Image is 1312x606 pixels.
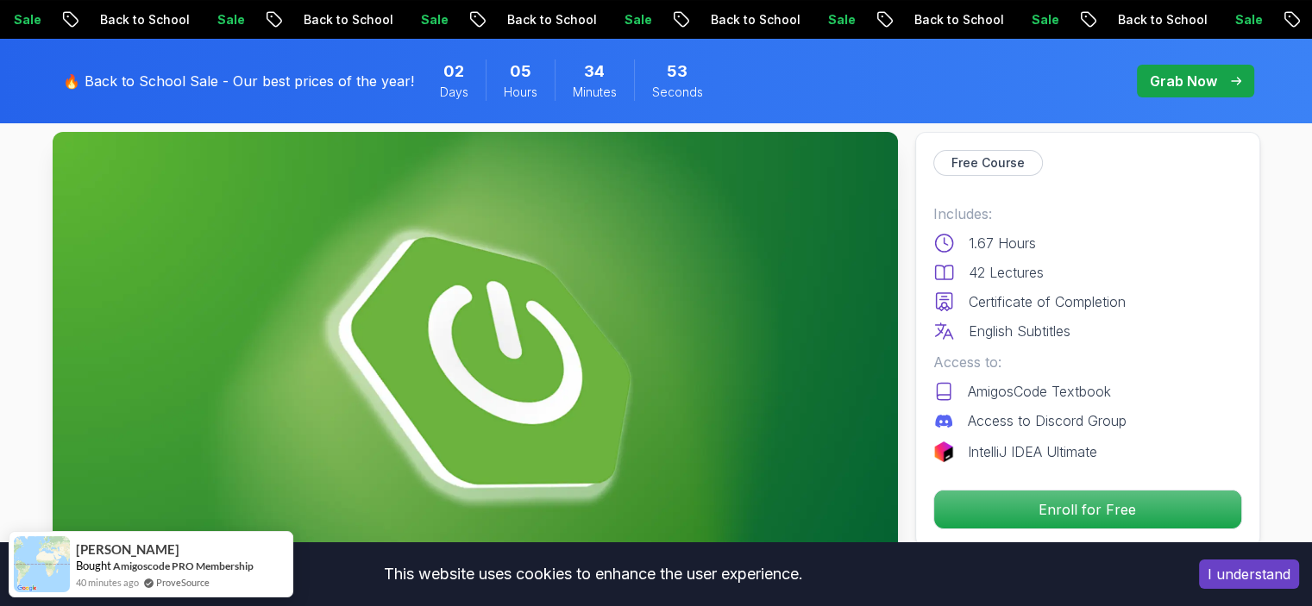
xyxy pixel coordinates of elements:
div: This website uses cookies to enhance the user experience. [13,555,1173,593]
span: Days [440,84,468,101]
p: Sale [694,11,750,28]
p: Certificate of Completion [969,291,1126,312]
p: Free Course [951,154,1025,172]
button: Enroll for Free [933,490,1242,529]
p: Sale [898,11,953,28]
p: AmigosCode Textbook [968,381,1111,402]
a: Amigoscode PRO Membership [113,559,254,572]
button: Accept cookies [1199,559,1299,589]
p: English Subtitles [969,321,1070,341]
p: IntelliJ IDEA Ultimate [968,441,1097,462]
p: Back to School [984,11,1102,28]
p: Back to School [1188,11,1305,28]
p: Sale [1102,11,1157,28]
a: ProveSource [156,575,210,590]
p: Includes: [933,203,1242,224]
span: [PERSON_NAME] [76,542,179,557]
p: Sale [491,11,546,28]
p: Grab Now [1150,71,1217,91]
img: provesource social proof notification image [14,536,70,592]
span: Hours [504,84,537,101]
span: Seconds [652,84,703,101]
span: 2 Days [443,59,464,84]
p: Back to School [170,11,287,28]
span: 40 minutes ago [76,575,139,590]
span: 5 Hours [510,59,531,84]
p: Access to: [933,352,1242,372]
p: Sale [84,11,139,28]
p: Enroll for Free [934,490,1241,528]
p: Access to Discord Group [968,410,1127,431]
p: 1.67 Hours [969,233,1036,253]
span: Bought [76,559,111,572]
p: Back to School [781,11,898,28]
p: Back to School [577,11,694,28]
p: 🔥 Back to School Sale - Our best prices of the year! [63,71,414,91]
img: jetbrains logo [933,441,954,462]
p: Back to School [374,11,491,28]
p: 42 Lectures [969,262,1044,283]
p: Sale [287,11,342,28]
span: 34 Minutes [584,59,605,84]
span: 53 Seconds [667,59,687,84]
span: Minutes [573,84,617,101]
